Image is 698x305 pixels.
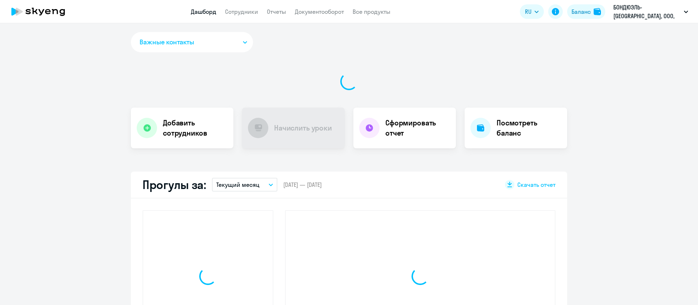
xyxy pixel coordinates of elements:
[163,118,228,138] h4: Добавить сотрудников
[131,32,253,52] button: Важные контакты
[283,181,322,189] span: [DATE] — [DATE]
[385,118,450,138] h4: Сформировать отчет
[274,123,332,133] h4: Начислить уроки
[143,177,206,192] h2: Прогулы за:
[216,180,260,189] p: Текущий месяц
[520,4,544,19] button: RU
[212,178,277,192] button: Текущий месяц
[497,118,561,138] h4: Посмотреть баланс
[267,8,286,15] a: Отчеты
[567,4,605,19] button: Балансbalance
[295,8,344,15] a: Документооборот
[140,37,194,47] span: Важные контакты
[517,181,555,189] span: Скачать отчет
[353,8,390,15] a: Все продукты
[571,7,591,16] div: Баланс
[610,3,692,20] button: БОНДЮЭЛЬ-[GEOGRAPHIC_DATA], ООО, Курсы Казахстан ТОО Бондюэль Казахстан
[191,8,216,15] a: Дашборд
[525,7,531,16] span: RU
[225,8,258,15] a: Сотрудники
[594,8,601,15] img: balance
[613,3,681,20] p: БОНДЮЭЛЬ-[GEOGRAPHIC_DATA], ООО, Курсы Казахстан ТОО Бондюэль Казахстан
